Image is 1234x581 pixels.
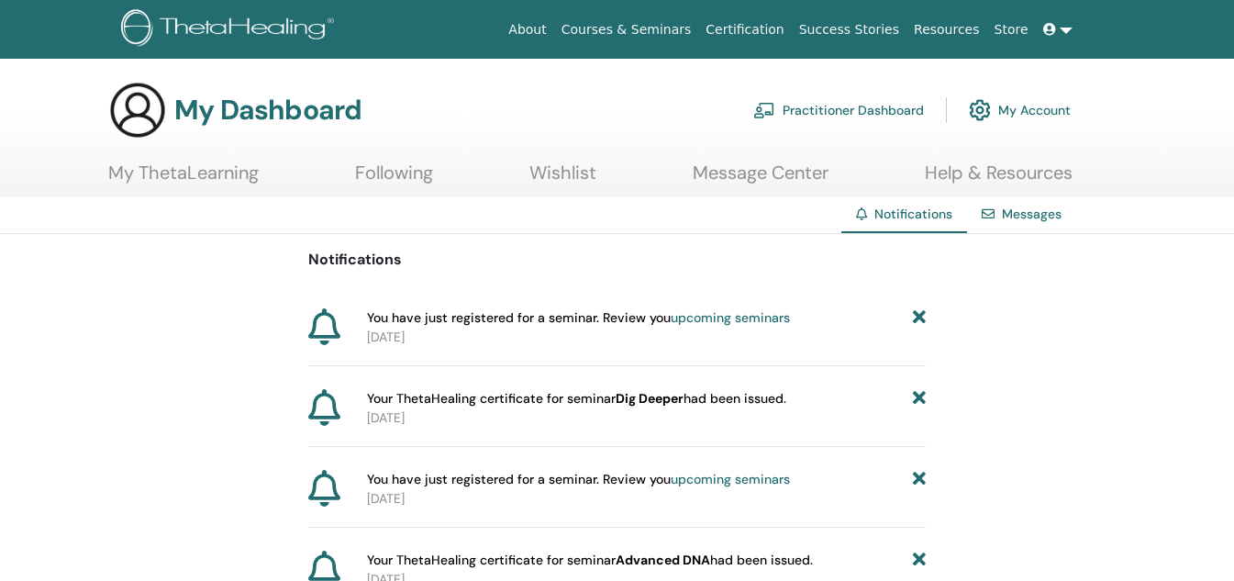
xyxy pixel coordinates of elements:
[367,328,925,347] p: [DATE]
[987,13,1036,47] a: Store
[753,102,775,118] img: chalkboard-teacher.svg
[308,249,926,271] p: Notifications
[554,13,699,47] a: Courses & Seminars
[792,13,906,47] a: Success Stories
[174,94,361,127] h3: My Dashboard
[367,408,925,428] p: [DATE]
[671,309,790,326] a: upcoming seminars
[501,13,553,47] a: About
[906,13,987,47] a: Resources
[367,551,813,570] span: Your ThetaHealing certificate for seminar had been issued.
[693,162,828,197] a: Message Center
[355,162,433,197] a: Following
[529,162,596,197] a: Wishlist
[616,552,710,568] b: Advanced DNA
[616,390,684,407] b: Dig Deeper
[1002,206,1062,222] a: Messages
[671,471,790,487] a: upcoming seminars
[969,90,1071,130] a: My Account
[121,9,340,50] img: logo.png
[108,81,167,140] img: generic-user-icon.jpg
[108,162,259,197] a: My ThetaLearning
[367,308,790,328] span: You have just registered for a seminar. Review you
[698,13,791,47] a: Certification
[367,489,925,508] p: [DATE]
[925,162,1073,197] a: Help & Resources
[753,90,924,130] a: Practitioner Dashboard
[874,206,952,222] span: Notifications
[367,389,786,408] span: Your ThetaHealing certificate for seminar had been issued.
[969,95,991,126] img: cog.svg
[367,470,790,489] span: You have just registered for a seminar. Review you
